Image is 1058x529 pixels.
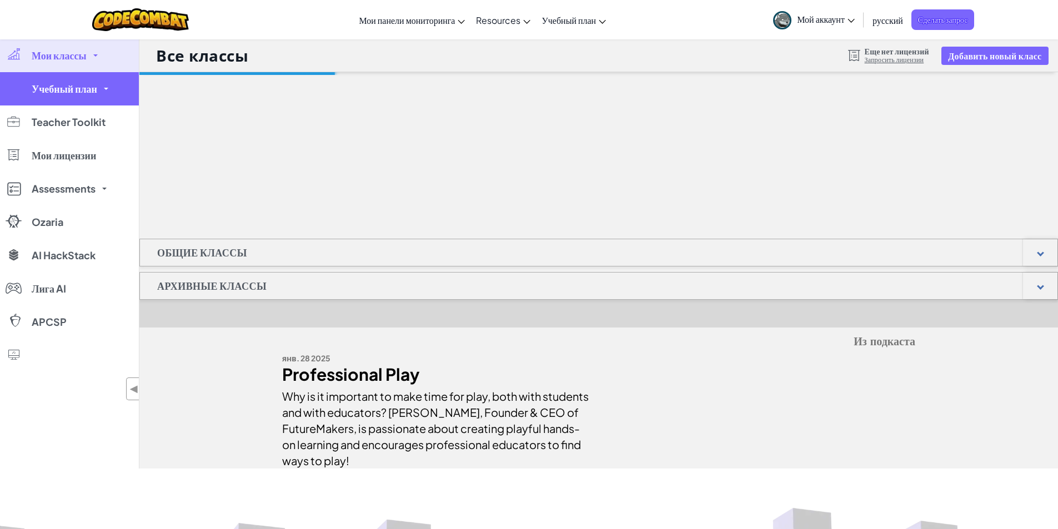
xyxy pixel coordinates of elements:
button: Добавить новый класс [941,47,1048,65]
span: Мой аккаунт [797,13,855,25]
span: Resources [476,14,520,26]
h1: Общие классы [140,239,264,266]
a: Сделать запрос [911,9,975,30]
span: Учебный план [32,84,97,94]
span: Еще нет лицензий [865,47,929,56]
a: Мой аккаунт [768,2,860,37]
h1: Архивные классы [140,272,284,300]
span: Teacher Toolkit [32,117,106,127]
span: Лига AI [32,284,66,294]
a: русский [867,5,909,35]
span: Мои панели мониторинга [359,14,455,26]
h5: Из подкаста [282,333,915,350]
img: CodeCombat logo [92,8,189,31]
a: Учебный план [536,5,611,35]
h1: Все классы [156,45,249,66]
img: avatar [773,11,791,29]
div: Professional Play [282,366,590,382]
span: Ozaria [32,217,63,227]
a: Мои панели мониторинга [353,5,470,35]
span: Assessments [32,184,96,194]
a: Resources [470,5,536,35]
div: Why is it important to make time for play, both with students and with educators? [PERSON_NAME], ... [282,382,590,468]
span: русский [873,14,903,26]
span: AI HackStack [32,250,96,260]
span: ◀ [129,381,139,397]
span: Мои лицензии [32,150,96,160]
span: Мои классы [32,51,87,61]
a: Запросить лицензии [865,56,929,64]
div: янв. 28 2025 [282,350,590,366]
span: Учебный план [541,14,596,26]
